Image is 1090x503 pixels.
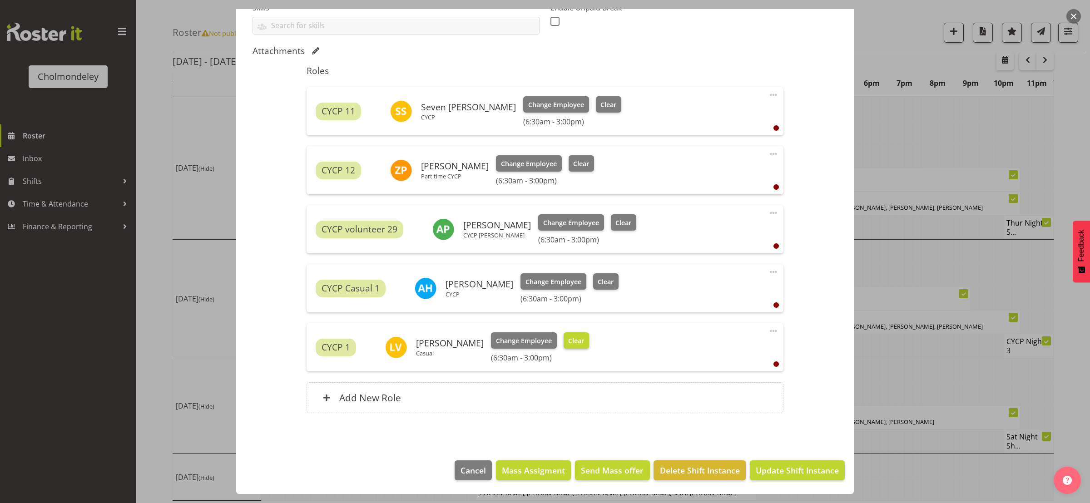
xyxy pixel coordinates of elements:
[307,65,783,76] h5: Roles
[569,155,595,172] button: Clear
[461,464,486,476] span: Cancel
[538,235,636,244] h6: (6:30am - 3:00pm)
[575,460,649,480] button: Send Mass offer
[660,464,740,476] span: Delete Shift Instance
[1077,230,1085,261] span: Feedback
[1073,221,1090,282] button: Feedback - Show survey
[501,159,557,169] span: Change Employee
[390,159,412,181] img: zoe-palmer10907.jpg
[496,176,594,185] h6: (6:30am - 3:00pm)
[446,291,513,298] p: CYCP
[322,341,350,354] span: CYCP 1
[615,218,631,228] span: Clear
[596,96,622,113] button: Clear
[543,218,599,228] span: Change Employee
[496,336,552,346] span: Change Employee
[390,100,412,122] img: seven-smalley11935.jpg
[523,96,589,113] button: Change Employee
[581,464,644,476] span: Send Mass offer
[421,173,489,180] p: Part time CYCP
[520,273,586,290] button: Change Employee
[416,350,484,357] p: Casual
[322,105,355,118] span: CYCP 11
[1063,476,1072,485] img: help-xxl-2.png
[421,161,489,171] h6: [PERSON_NAME]
[253,19,539,33] input: Search for skills
[773,125,779,131] div: User is clocked out
[339,392,401,404] h6: Add New Role
[654,460,745,480] button: Delete Shift Instance
[496,155,562,172] button: Change Employee
[322,282,380,295] span: CYCP Casual 1
[496,460,571,480] button: Mass Assigment
[564,332,590,349] button: Clear
[446,279,513,289] h6: [PERSON_NAME]
[520,294,619,303] h6: (6:30am - 3:00pm)
[322,223,397,236] span: CYCP volunteer 29
[415,277,436,299] img: alexzarn-harmer11855.jpg
[528,100,584,110] span: Change Employee
[525,277,581,287] span: Change Employee
[463,232,531,239] p: CYCP [PERSON_NAME]
[421,113,516,121] p: CYCP
[593,273,619,290] button: Clear
[538,214,604,231] button: Change Employee
[611,214,637,231] button: Clear
[502,464,565,476] span: Mass Assigment
[322,164,355,177] span: CYCP 12
[600,100,616,110] span: Clear
[491,353,589,362] h6: (6:30am - 3:00pm)
[385,336,407,358] img: lynne-veal6958.jpg
[773,302,779,308] div: User is clocked out
[773,243,779,249] div: User is clocked out
[253,45,305,56] h5: Attachments
[463,220,531,230] h6: [PERSON_NAME]
[432,218,454,240] img: amelie-paroll11627.jpg
[773,184,779,190] div: User is clocked out
[523,117,621,126] h6: (6:30am - 3:00pm)
[568,336,584,346] span: Clear
[416,338,484,348] h6: [PERSON_NAME]
[491,332,557,349] button: Change Employee
[573,159,589,169] span: Clear
[455,460,492,480] button: Cancel
[756,464,839,476] span: Update Shift Instance
[773,361,779,367] div: User is clocked out
[750,460,845,480] button: Update Shift Instance
[598,277,614,287] span: Clear
[421,102,516,112] h6: Seven [PERSON_NAME]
